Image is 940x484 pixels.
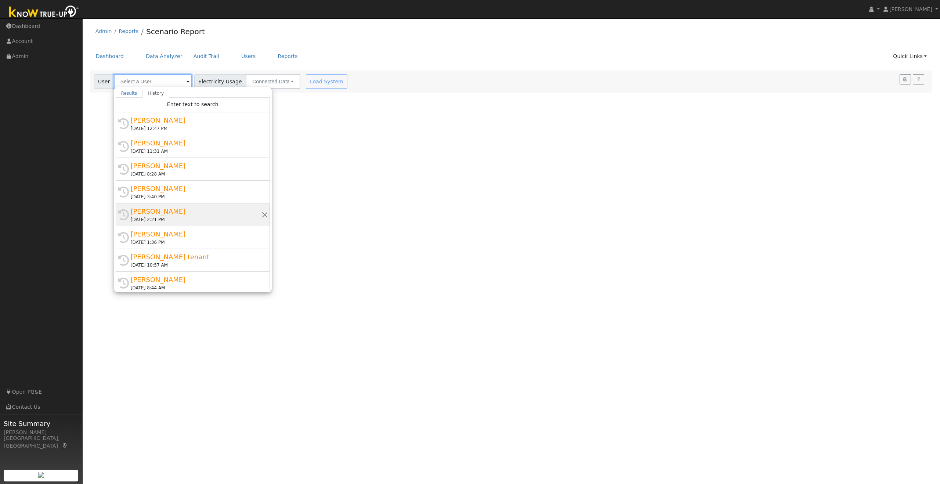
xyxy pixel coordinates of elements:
div: [PERSON_NAME] [131,229,261,239]
a: Map [62,443,68,449]
div: [DATE] 8:28 AM [131,171,261,177]
div: [DATE] 10:57 AM [131,262,261,268]
input: Select a User [114,74,192,89]
button: Settings [900,74,911,84]
a: Scenario Report [146,27,205,36]
div: [DATE] 2:21 PM [131,216,261,223]
i: History [118,232,129,243]
i: History [118,255,129,266]
span: [PERSON_NAME] [889,6,932,12]
a: Data Analyzer [140,50,188,63]
a: Quick Links [887,50,932,63]
a: Reports [272,50,303,63]
span: Electricity Usage [194,74,246,89]
div: [GEOGRAPHIC_DATA], [GEOGRAPHIC_DATA] [4,434,79,450]
div: [PERSON_NAME] [4,429,79,436]
div: [DATE] 12:47 PM [131,125,261,132]
span: User [94,74,114,89]
button: Connected Data [246,74,300,89]
div: [PERSON_NAME] [131,115,261,125]
a: Reports [119,28,138,34]
a: Help Link [913,74,924,84]
span: Enter text to search [167,101,218,107]
img: retrieve [38,472,44,478]
a: Users [236,50,261,63]
img: Know True-Up [6,4,83,21]
div: [DATE] 11:31 AM [131,148,261,155]
i: History [118,278,129,289]
div: [PERSON_NAME] [131,184,261,194]
span: Site Summary [4,419,79,429]
i: History [118,209,129,220]
a: History [142,89,169,98]
div: [PERSON_NAME] [131,206,261,216]
i: History [118,187,129,198]
a: Audit Trail [188,50,225,63]
div: [DATE] 1:36 PM [131,239,261,246]
a: Admin [95,28,112,34]
button: Remove this history [261,211,268,218]
div: [DATE] 3:40 PM [131,194,261,200]
div: [PERSON_NAME] [131,161,261,171]
i: History [118,141,129,152]
div: [PERSON_NAME] [131,275,261,285]
i: History [118,118,129,129]
a: Results [116,89,143,98]
a: Dashboard [90,50,130,63]
div: [PERSON_NAME] [131,138,261,148]
div: [PERSON_NAME] tenant [131,252,261,262]
div: [DATE] 8:44 AM [131,285,261,291]
i: History [118,164,129,175]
